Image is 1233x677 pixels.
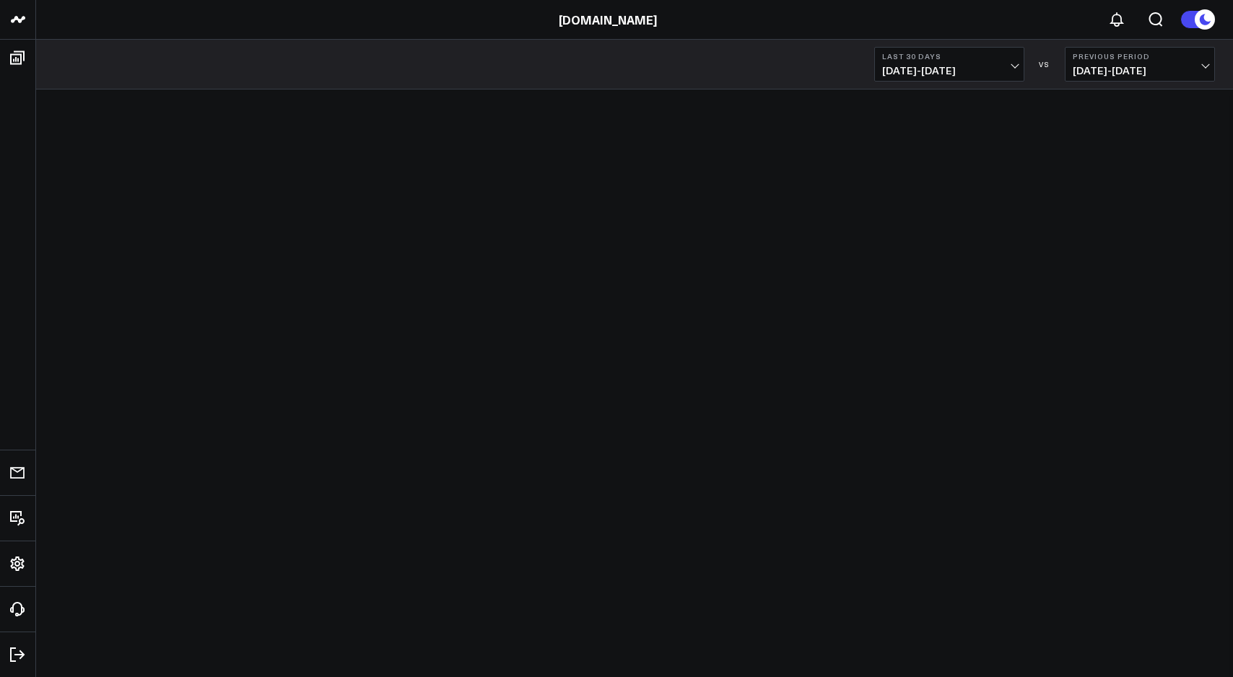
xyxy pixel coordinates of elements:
[874,47,1024,82] button: Last 30 Days[DATE]-[DATE]
[559,12,657,27] a: [DOMAIN_NAME]
[1065,47,1215,82] button: Previous Period[DATE]-[DATE]
[882,65,1016,77] span: [DATE] - [DATE]
[1073,52,1207,61] b: Previous Period
[1032,60,1058,69] div: VS
[882,52,1016,61] b: Last 30 Days
[1073,65,1207,77] span: [DATE] - [DATE]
